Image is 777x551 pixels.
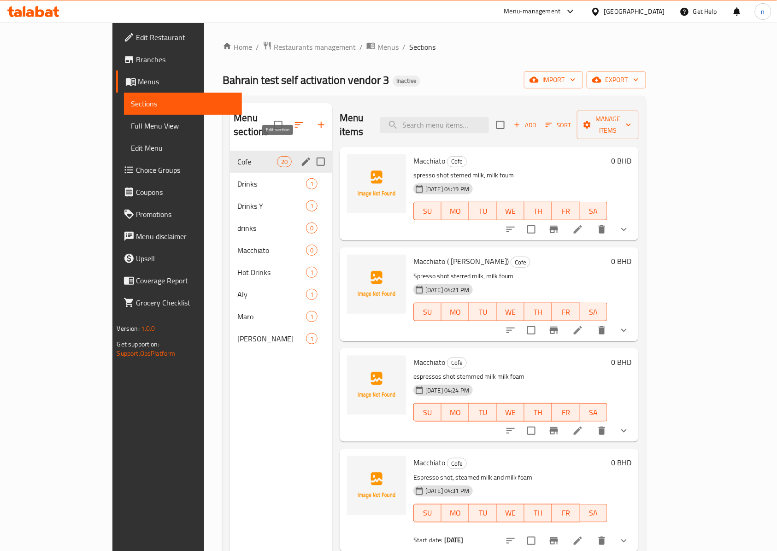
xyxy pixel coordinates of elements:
[116,247,242,270] a: Upsell
[572,325,583,336] a: Edit menu item
[234,111,274,139] h2: Menu sections
[124,115,242,137] a: Full Menu View
[124,137,242,159] a: Edit Menu
[263,41,356,53] a: Restaurants management
[761,6,765,17] span: n
[306,290,317,299] span: 1
[552,202,580,220] button: FR
[306,268,317,277] span: 1
[447,156,466,167] span: Cofe
[500,406,521,419] span: WE
[237,333,306,344] span: [PERSON_NAME]
[413,303,441,321] button: SU
[441,202,469,220] button: MO
[524,71,583,88] button: import
[510,118,540,132] span: Add item
[116,181,242,203] a: Coupons
[116,292,242,314] a: Grocery Checklist
[277,156,292,167] div: items
[422,185,473,193] span: [DATE] 04:19 PM
[116,70,242,93] a: Menus
[237,156,277,167] span: Cofe
[117,338,159,350] span: Get support on:
[136,209,235,220] span: Promotions
[500,506,521,520] span: WE
[402,41,406,53] li: /
[136,275,235,286] span: Coverage Report
[117,347,176,359] a: Support.OpsPlatform
[347,255,406,314] img: Macchiato ( fares ahmed)
[237,333,306,344] div: Mahmoud
[116,270,242,292] a: Coverage Report
[445,406,465,419] span: MO
[591,420,613,442] button: delete
[136,297,235,308] span: Grocery Checklist
[124,93,242,115] a: Sections
[500,305,521,319] span: WE
[445,205,465,218] span: MO
[583,406,604,419] span: SA
[413,403,441,422] button: SU
[469,303,497,321] button: TU
[306,180,317,188] span: 1
[580,303,607,321] button: SA
[583,305,604,319] span: SA
[288,114,310,136] span: Sort sections
[237,223,306,234] span: drinks
[591,319,613,341] button: delete
[230,173,332,195] div: Drinks1
[422,487,473,495] span: [DATE] 04:31 PM
[418,406,438,419] span: SU
[473,305,493,319] span: TU
[237,245,306,256] span: Macchiato
[556,506,576,520] span: FR
[528,406,548,419] span: TH
[447,156,467,167] div: Cofe
[552,303,580,321] button: FR
[540,118,577,132] span: Sort items
[230,147,332,353] nav: Menu sections
[347,356,406,415] img: Macchiato
[510,118,540,132] button: Add
[524,202,552,220] button: TH
[393,77,420,85] span: Inactive
[237,311,306,322] span: Maro
[409,41,436,53] span: Sections
[413,534,443,546] span: Start date:
[380,117,489,133] input: search
[237,200,306,211] div: Drinks Y
[366,41,399,53] a: Menus
[306,224,317,233] span: 0
[511,257,530,268] div: Cofe
[413,504,441,522] button: SU
[347,456,406,515] img: Macchiato
[116,48,242,70] a: Branches
[418,506,438,520] span: SU
[522,531,541,551] span: Select to update
[347,154,406,213] img: Macchiato
[524,504,552,522] button: TH
[497,303,524,321] button: WE
[613,218,635,240] button: show more
[524,303,552,321] button: TH
[528,506,548,520] span: TH
[524,403,552,422] button: TH
[618,425,630,436] svg: Show Choices
[618,535,630,546] svg: Show Choices
[444,534,464,546] b: [DATE]
[116,225,242,247] a: Menu disclaimer
[422,286,473,294] span: [DATE] 04:21 PM
[418,205,438,218] span: SU
[441,303,469,321] button: MO
[500,205,521,218] span: WE
[447,458,466,469] span: Cofe
[543,218,565,240] button: Branch-specific-item
[116,203,242,225] a: Promotions
[447,358,466,368] span: Cofe
[531,74,576,86] span: import
[306,289,318,300] div: items
[223,41,646,53] nav: breadcrumb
